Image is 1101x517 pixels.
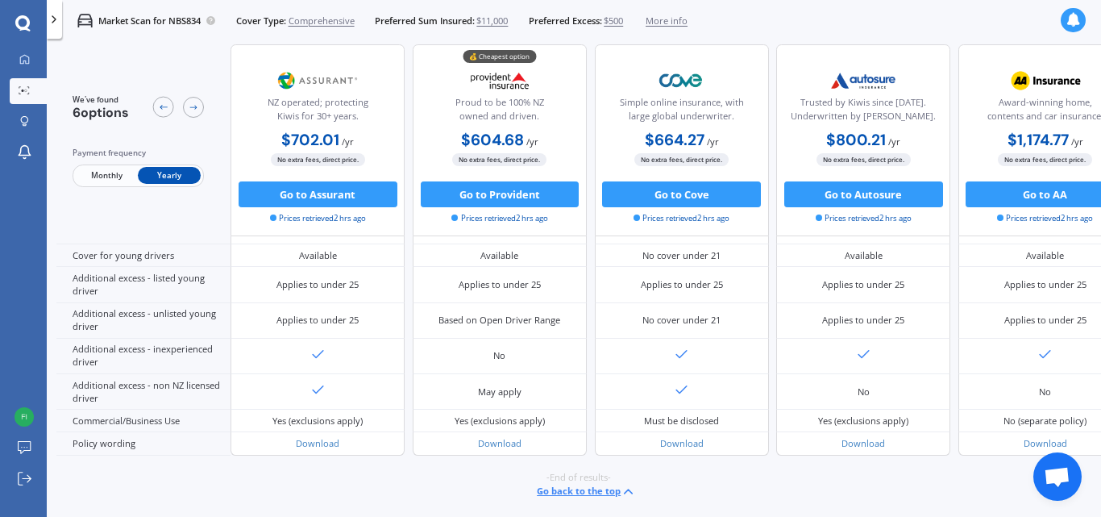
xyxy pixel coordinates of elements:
img: Provident.png [457,65,542,97]
div: Yes (exclusions apply) [455,415,545,427]
a: Download [296,437,339,449]
img: Assurant.png [276,65,361,97]
div: No cover under 21 [642,314,721,327]
p: Market Scan for NBS834 [98,15,201,27]
div: May apply [478,386,521,398]
div: No [493,349,505,362]
div: Applies to under 25 [459,278,541,291]
span: Cover Type: [236,15,286,27]
span: No extra fees, direct price. [998,154,1092,166]
div: Additional excess - listed young driver [56,267,231,302]
span: Prices retrieved 2 hrs ago [634,213,729,224]
b: $702.01 [281,130,339,150]
div: Applies to under 25 [822,314,904,327]
button: Go to Cove [602,181,761,207]
div: No (separate policy) [1003,415,1086,427]
span: Prices retrieved 2 hrs ago [816,213,912,224]
img: Autosure.webp [821,65,906,97]
div: NZ operated; protecting Kiwis for 30+ years. [242,96,393,128]
img: AA.webp [1003,65,1088,97]
span: No extra fees, direct price. [816,154,911,166]
div: Available [299,249,337,262]
span: Comprehensive [289,15,355,27]
div: Payment frequency [73,147,204,160]
b: $664.27 [645,130,704,150]
div: Commercial/Business Use [56,410,231,432]
span: No extra fees, direct price. [634,154,729,166]
div: Applies to under 25 [276,278,359,291]
a: Download [660,437,704,449]
div: Additional excess - inexperienced driver [56,339,231,374]
span: Yearly [138,168,201,185]
button: Go to Provident [421,181,580,207]
span: We've found [73,94,129,106]
span: $11,000 [476,15,508,27]
span: / yr [526,136,538,148]
div: Applies to under 25 [641,278,723,291]
button: Go to Assurant [239,181,397,207]
span: -End of results- [546,471,611,484]
div: Proud to be 100% NZ owned and driven. [424,96,575,128]
div: Yes (exclusions apply) [818,415,908,427]
div: 💰 Cheapest option [463,51,536,64]
div: Applies to under 25 [822,278,904,291]
div: No [858,386,870,398]
span: More info [646,15,688,27]
span: Monthly [75,168,138,185]
div: Applies to under 25 [1004,314,1086,327]
span: / yr [888,136,900,148]
div: Yes (exclusions apply) [272,415,363,427]
span: / yr [1071,136,1083,148]
span: No extra fees, direct price. [452,154,546,166]
div: Additional excess - non NZ licensed driver [56,374,231,410]
img: Cove.webp [639,65,725,97]
b: $800.21 [826,130,886,150]
a: Download [1024,437,1067,449]
a: Download [841,437,885,449]
b: $604.68 [461,130,524,150]
a: Open chat [1033,452,1082,501]
span: No extra fees, direct price. [271,154,365,166]
div: No cover under 21 [642,249,721,262]
div: Additional excess - unlisted young driver [56,303,231,339]
span: Preferred Sum Insured: [375,15,475,27]
img: d9aeed9f2021be23a4bf1e4a38d0ee48 [15,407,34,427]
span: 6 options [73,104,129,121]
div: Cover for young drivers [56,244,231,267]
div: Available [480,249,518,262]
div: Policy wording [56,432,231,455]
span: / yr [342,136,354,148]
div: Simple online insurance, with large global underwriter. [605,96,757,128]
button: Go back to the top [537,484,636,499]
div: Trusted by Kiwis since [DATE]. Underwritten by [PERSON_NAME]. [787,96,939,128]
b: $1,174.77 [1008,130,1069,150]
span: $500 [604,15,623,27]
div: Based on Open Driver Range [438,314,560,327]
img: car.f15378c7a67c060ca3f3.svg [77,13,93,28]
span: Prices retrieved 2 hrs ago [451,213,547,224]
div: No [1039,386,1051,398]
div: Available [1026,249,1064,262]
span: Prices retrieved 2 hrs ago [997,213,1093,224]
div: Must be disclosed [644,415,719,427]
div: Applies to under 25 [1004,278,1086,291]
span: / yr [707,136,719,148]
span: Prices retrieved 2 hrs ago [270,213,366,224]
span: Preferred Excess: [529,15,602,27]
div: Available [845,249,883,262]
div: Applies to under 25 [276,314,359,327]
button: Go to Autosure [784,181,943,207]
a: Download [478,437,521,449]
